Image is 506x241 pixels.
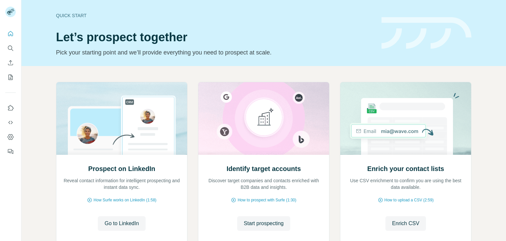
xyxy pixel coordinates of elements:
[385,216,426,231] button: Enrich CSV
[56,48,374,57] p: Pick your starting point and we’ll provide everything you need to prospect at scale.
[5,146,16,157] button: Feedback
[392,220,419,227] span: Enrich CSV
[227,164,301,173] h2: Identify target accounts
[5,131,16,143] button: Dashboard
[5,102,16,114] button: Use Surfe on LinkedIn
[98,216,145,231] button: Go to LinkedIn
[347,177,464,190] p: Use CSV enrichment to confirm you are using the best data available.
[384,197,434,203] span: How to upload a CSV (2:59)
[56,31,374,44] h1: Let’s prospect together
[56,82,187,155] img: Prospect on LinkedIn
[104,220,139,227] span: Go to LinkedIn
[244,220,284,227] span: Start prospecting
[63,177,181,190] p: Reveal contact information for intelligent prospecting and instant data sync.
[5,28,16,40] button: Quick start
[367,164,444,173] h2: Enrich your contact lists
[237,216,290,231] button: Start prospecting
[88,164,155,173] h2: Prospect on LinkedIn
[238,197,296,203] span: How to prospect with Surfe (1:30)
[205,177,323,190] p: Discover target companies and contacts enriched with B2B data and insights.
[5,117,16,128] button: Use Surfe API
[381,17,471,49] img: banner
[5,71,16,83] button: My lists
[5,42,16,54] button: Search
[5,57,16,69] button: Enrich CSV
[198,82,329,155] img: Identify target accounts
[94,197,156,203] span: How Surfe works on LinkedIn (1:58)
[340,82,471,155] img: Enrich your contact lists
[56,12,374,19] div: Quick start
